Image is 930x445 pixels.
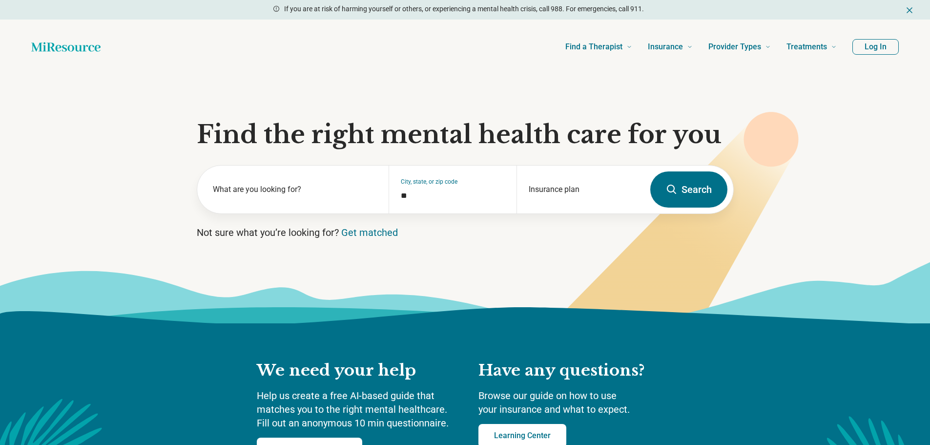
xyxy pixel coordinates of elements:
[257,389,459,430] p: Help us create a free AI-based guide that matches you to the right mental healthcare. Fill out an...
[648,40,683,54] span: Insurance
[708,27,771,66] a: Provider Types
[213,184,377,195] label: What are you looking for?
[341,227,398,238] a: Get matched
[197,120,734,149] h1: Find the right mental health care for you
[905,4,914,16] button: Dismiss
[648,27,693,66] a: Insurance
[478,360,674,381] h2: Have any questions?
[786,40,827,54] span: Treatments
[708,40,761,54] span: Provider Types
[565,40,622,54] span: Find a Therapist
[257,360,459,381] h2: We need your help
[565,27,632,66] a: Find a Therapist
[197,226,734,239] p: Not sure what you’re looking for?
[284,4,644,14] p: If you are at risk of harming yourself or others, or experiencing a mental health crisis, call 98...
[650,171,727,208] button: Search
[786,27,837,66] a: Treatments
[852,39,899,55] button: Log In
[478,389,674,416] p: Browse our guide on how to use your insurance and what to expect.
[31,37,101,57] a: Home page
